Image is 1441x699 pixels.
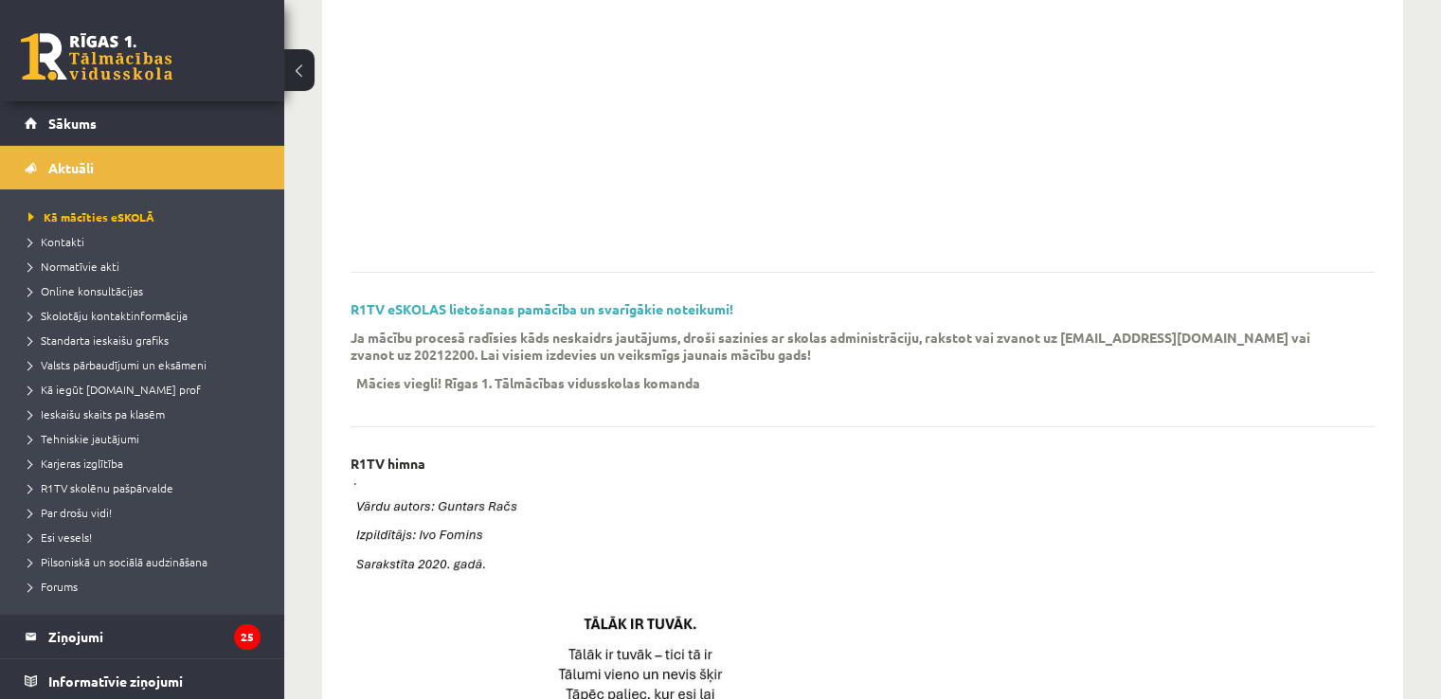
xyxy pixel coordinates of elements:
a: Kā iegūt [DOMAIN_NAME] prof [28,381,265,398]
span: Kontakti [28,234,84,249]
a: R1TV eSKOLAS lietošanas pamācība un svarīgākie noteikumi! [351,300,733,317]
span: Kā iegūt [DOMAIN_NAME] prof [28,382,201,397]
a: Sākums [25,101,261,145]
span: Aktuāli [48,159,94,176]
a: Ieskaišu skaits pa klasēm [28,405,265,422]
span: Pilsoniskā un sociālā audzināšana [28,554,207,569]
span: Standarta ieskaišu grafiks [28,332,169,348]
span: Kā mācīties eSKOLĀ [28,209,154,224]
a: Esi vesels! [28,529,265,546]
span: Forums [28,579,78,594]
a: Rīgas 1. Tālmācības vidusskola [21,33,172,81]
p: Mācies viegli! [356,374,441,391]
span: R1TV skolēnu pašpārvalde [28,480,173,495]
span: Ieskaišu skaits pa klasēm [28,406,165,421]
p: Rīgas 1. Tālmācības vidusskolas komanda [444,374,700,391]
a: R1TV skolēnu pašpārvalde [28,479,265,496]
legend: Ziņojumi [48,615,261,658]
span: Esi vesels! [28,529,92,545]
span: Karjeras izglītība [28,456,123,471]
a: Valsts pārbaudījumi un eksāmeni [28,356,265,373]
p: R1TV himna [351,456,425,472]
a: Forums [28,578,265,595]
span: Par drošu vidi! [28,505,112,520]
p: Ja mācību procesā radīsies kāds neskaidrs jautājums, droši sazinies ar skolas administrāciju, rak... [351,329,1346,363]
a: Karjeras izglītība [28,455,265,472]
span: Valsts pārbaudījumi un eksāmeni [28,357,207,372]
a: Kā mācīties eSKOLĀ [28,208,265,225]
a: Pilsoniskā un sociālā audzināšana [28,553,265,570]
span: Tehniskie jautājumi [28,431,139,446]
span: Skolotāju kontaktinformācija [28,308,188,323]
a: Aktuāli [25,146,261,189]
span: Online konsultācijas [28,283,143,298]
i: 25 [234,624,261,650]
span: Sākums [48,115,97,132]
a: Normatīvie akti [28,258,265,275]
a: Par drošu vidi! [28,504,265,521]
a: Online konsultācijas [28,282,265,299]
a: Tehniskie jautājumi [28,430,265,447]
a: Standarta ieskaišu grafiks [28,332,265,349]
a: Ziņojumi25 [25,615,261,658]
span: Normatīvie akti [28,259,119,274]
a: Kontakti [28,233,265,250]
a: Skolotāju kontaktinformācija [28,307,265,324]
